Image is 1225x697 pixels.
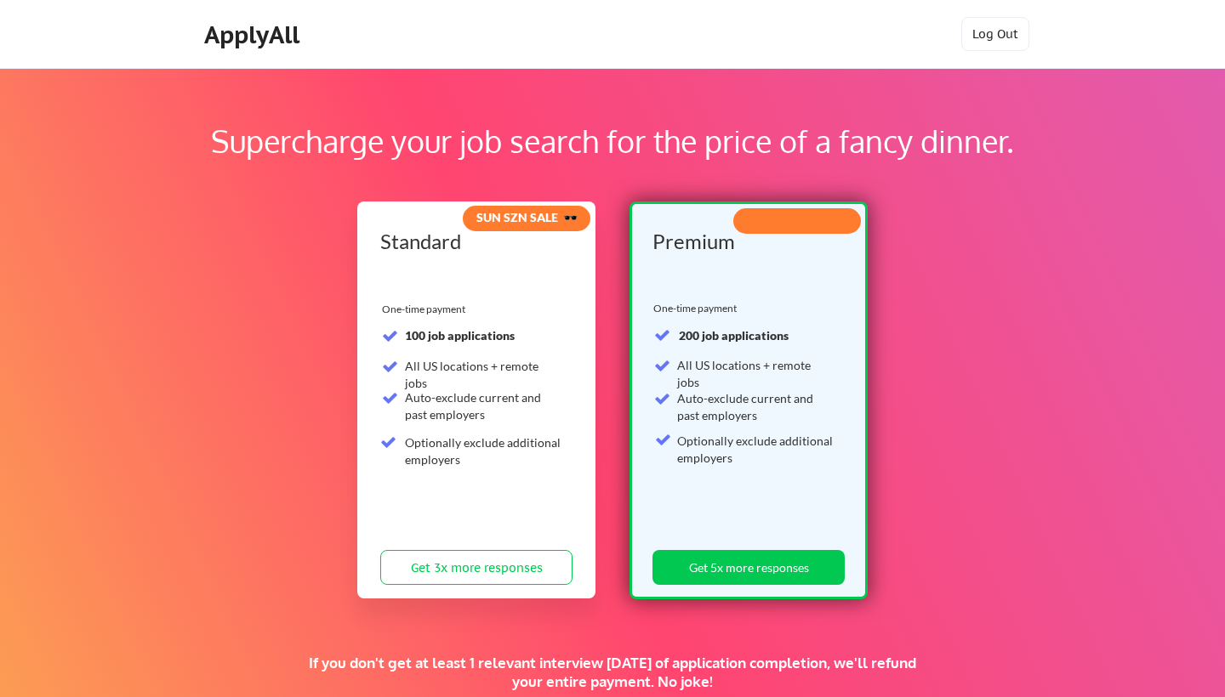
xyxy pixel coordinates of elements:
div: All US locations + remote jobs [405,358,562,391]
div: Supercharge your job search for the price of a fancy dinner. [109,118,1116,164]
button: Log Out [961,17,1029,51]
div: All US locations + remote jobs [677,357,835,390]
div: One-time payment [382,303,470,316]
div: If you don't get at least 1 relevant interview [DATE] of application completion, we'll refund you... [295,654,930,691]
div: Optionally exclude additional employers [405,434,562,467]
button: Get 3x more responses [380,550,573,585]
div: Auto-exclude current and past employers [405,389,562,422]
strong: SUN SZN SALE 🕶️ [476,210,578,224]
div: Premium [652,231,839,252]
div: Optionally exclude additional employers [677,433,835,466]
div: Auto-exclude current and past employers [677,390,835,423]
div: One-time payment [653,302,742,315]
button: Get 5x more responses [652,550,845,585]
div: Standard [380,231,567,252]
strong: 100 job applications [405,328,515,343]
strong: 200 job applications [679,328,789,343]
div: ApplyAll [204,20,305,49]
